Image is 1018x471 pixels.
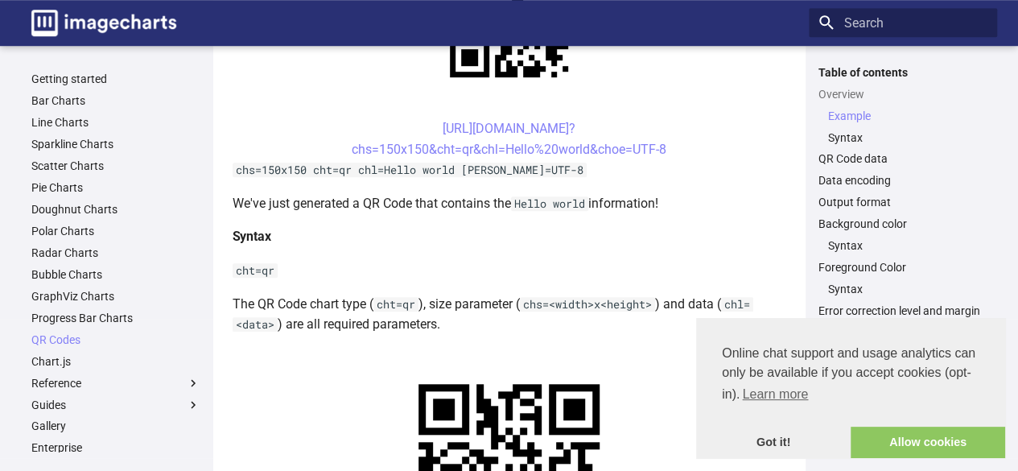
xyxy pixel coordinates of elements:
code: Hello world [511,196,588,211]
a: Syntax [828,282,987,296]
a: Bar Charts [31,93,200,108]
div: cookieconsent [696,318,1005,458]
a: Radar Charts [31,246,200,260]
code: chs=150x150 cht=qr chl=Hello world [PERSON_NAME]=UTF-8 [233,163,587,177]
a: Enterprise [31,440,200,455]
a: Line Charts [31,115,200,130]
label: Table of contents [809,65,997,80]
a: Gallery [31,419,200,433]
a: Overview [818,87,987,101]
label: Guides [31,398,200,412]
h4: Syntax [233,226,786,247]
a: Sparkline Charts [31,137,200,151]
a: Output format [818,195,987,209]
a: Example [828,109,987,123]
a: Chart.js [31,354,200,369]
nav: Overview [818,109,987,145]
code: cht=qr [233,263,278,278]
p: The QR Code chart type ( ), size parameter ( ) and data ( ) are all required parameters. [233,294,786,335]
a: learn more about cookies [740,382,810,407]
a: Scatter Charts [31,159,200,173]
code: chs=<width>x<height> [520,297,655,312]
a: Bubble Charts [31,267,200,282]
nav: Foreground Color [818,282,987,296]
a: Data encoding [818,173,987,188]
span: Online chat support and usage analytics can only be available if you accept cookies (opt-in). [722,344,979,407]
a: Progress Bar Charts [31,311,200,325]
a: Doughnut Charts [31,202,200,217]
input: Search [809,8,997,37]
p: We've just generated a QR Code that contains the information! [233,193,786,214]
a: QR Codes [31,333,200,347]
a: QR Code data [818,151,987,166]
a: dismiss cookie message [696,427,851,459]
a: Error correction level and margin [818,304,987,318]
a: Background color [818,217,987,231]
img: logo [31,10,176,36]
a: Foreground Color [818,260,987,275]
a: Pie Charts [31,180,200,195]
a: Polar Charts [31,224,200,238]
a: GraphViz Charts [31,289,200,304]
label: Reference [31,376,200,390]
a: Image-Charts documentation [25,3,183,43]
a: [URL][DOMAIN_NAME]?chs=150x150&cht=qr&chl=Hello%20world&choe=UTF-8 [352,121,666,157]
nav: Table of contents [809,65,997,319]
a: Syntax [828,238,987,253]
a: allow cookies [851,427,1005,459]
code: cht=qr [373,297,418,312]
nav: Background color [818,238,987,253]
a: Getting started [31,72,200,86]
a: Syntax [828,130,987,145]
